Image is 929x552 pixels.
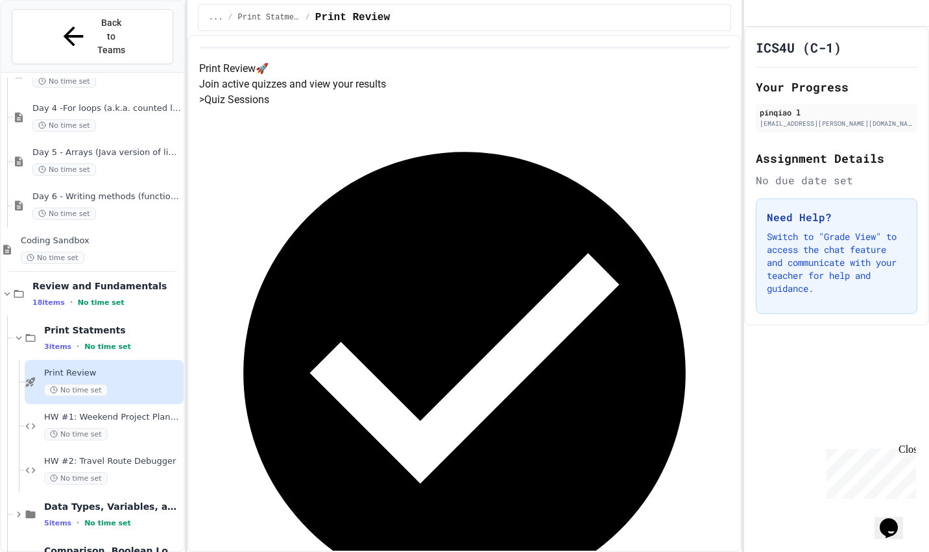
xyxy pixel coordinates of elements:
[756,78,917,96] h2: Your Progress
[77,341,79,352] span: •
[44,412,181,423] span: HW #1: Weekend Project Planner
[44,324,181,336] span: Print Statments
[32,147,181,158] span: Day 5 - Arrays (Java version of lists)
[821,444,916,499] iframe: chat widget
[32,163,96,176] span: No time set
[44,384,108,396] span: No time set
[77,518,79,528] span: •
[44,456,181,467] span: HW #2: Travel Route Debugger
[32,298,65,307] span: 18 items
[32,119,96,132] span: No time set
[760,119,913,128] div: [EMAIL_ADDRESS][PERSON_NAME][DOMAIN_NAME]
[44,519,71,527] span: 5 items
[44,501,181,512] span: Data Types, Variables, and Math
[84,342,131,351] span: No time set
[32,191,181,202] span: Day 6 - Writing methods (functions in Python)
[199,61,730,77] h4: Print Review 🚀
[306,12,310,23] span: /
[199,77,730,92] p: Join active quizzes and view your results
[32,103,181,114] span: Day 4 -For loops (a.k.a. counted loops)
[767,230,906,295] p: Switch to "Grade View" to access the chat feature and communicate with your teacher for help and ...
[44,342,71,351] span: 3 items
[767,210,906,225] h3: Need Help?
[315,10,390,25] span: Print Review
[32,75,96,88] span: No time set
[84,519,131,527] span: No time set
[32,280,181,292] span: Review and Fundamentals
[44,368,181,379] span: Print Review
[756,38,841,56] h1: ICS4U (C-1)
[21,235,181,246] span: Coding Sandbox
[70,297,73,307] span: •
[228,12,232,23] span: /
[756,173,917,188] div: No due date set
[199,92,730,108] h5: > Quiz Sessions
[238,12,300,23] span: Print Statments
[12,9,173,64] button: Back to Teams
[5,5,90,82] div: Chat with us now!Close
[760,106,913,118] div: pinqiao l
[96,16,127,57] span: Back to Teams
[21,252,84,264] span: No time set
[875,500,916,539] iframe: chat widget
[44,472,108,485] span: No time set
[756,149,917,167] h2: Assignment Details
[209,12,223,23] span: ...
[78,298,125,307] span: No time set
[32,208,96,220] span: No time set
[44,428,108,440] span: No time set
